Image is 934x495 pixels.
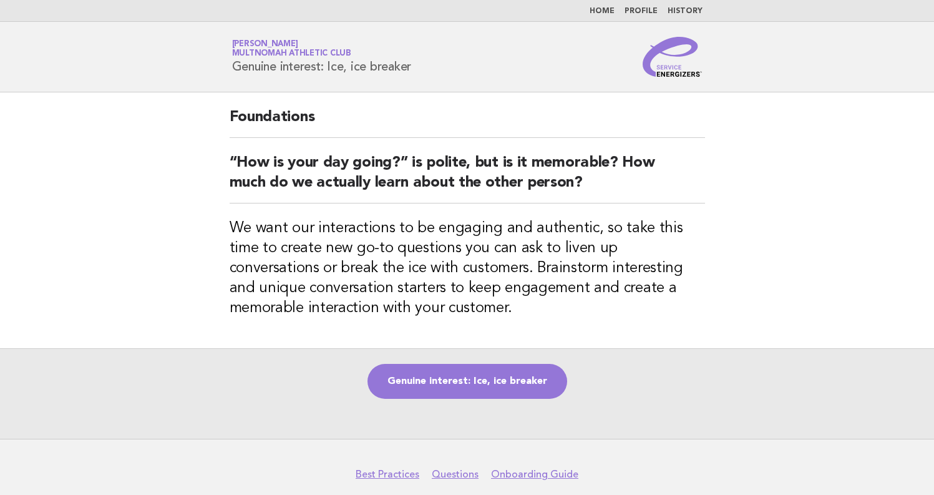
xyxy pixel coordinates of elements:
h2: Foundations [230,107,705,138]
a: Genuine interest: Ice, ice breaker [367,364,567,399]
h2: “How is your day going?” is polite, but is it memorable? How much do we actually learn about the ... [230,153,705,203]
h1: Genuine interest: Ice, ice breaker [232,41,412,73]
span: Multnomah Athletic Club [232,50,351,58]
a: History [668,7,703,15]
a: [PERSON_NAME]Multnomah Athletic Club [232,40,351,57]
a: Onboarding Guide [491,468,578,481]
h3: We want our interactions to be engaging and authentic, so take this time to create new go-to ques... [230,218,705,318]
a: Best Practices [356,468,419,481]
a: Home [590,7,615,15]
img: Service Energizers [643,37,703,77]
a: Profile [625,7,658,15]
a: Questions [432,468,479,481]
